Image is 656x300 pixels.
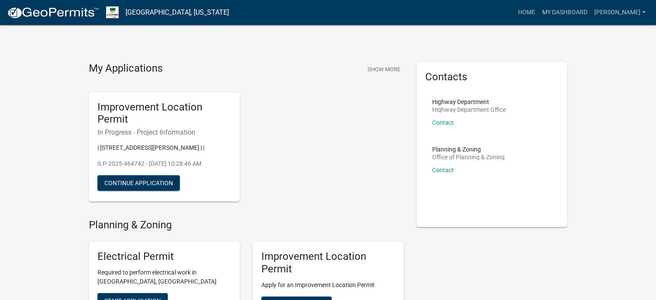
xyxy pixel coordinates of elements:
p: Planning & Zoning [432,146,505,152]
button: Show More [364,62,404,76]
h5: Improvement Location Permit [261,250,395,275]
a: [GEOGRAPHIC_DATA], [US_STATE] [126,5,229,20]
a: Home [515,4,539,21]
p: Highway Department [432,99,506,105]
a: Contact [432,119,454,126]
p: Required to perform electrical work in [GEOGRAPHIC_DATA], [GEOGRAPHIC_DATA] [97,268,231,286]
h6: In Progress - Project Information [97,128,231,136]
a: My Dashboard [539,4,591,21]
p: Highway Department Office [432,107,506,113]
p: | [STREET_ADDRESS][PERSON_NAME] | | [97,143,231,152]
h4: My Applications [89,62,163,75]
h4: Planning & Zoning [89,219,404,231]
p: Office of Planning & Zoning [432,154,505,160]
a: Contact [432,167,454,174]
img: Morgan County, Indiana [106,6,119,18]
button: Continue Application [97,175,180,191]
h5: Contacts [425,71,559,83]
h5: Electrical Permit [97,250,231,263]
h5: Improvement Location Permit [97,101,231,126]
p: Apply for an Improvement Location Permit [261,281,395,290]
a: [PERSON_NAME] [591,4,649,21]
p: ILP-2025-464742 - [DATE] 10:28:46 AM [97,159,231,168]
